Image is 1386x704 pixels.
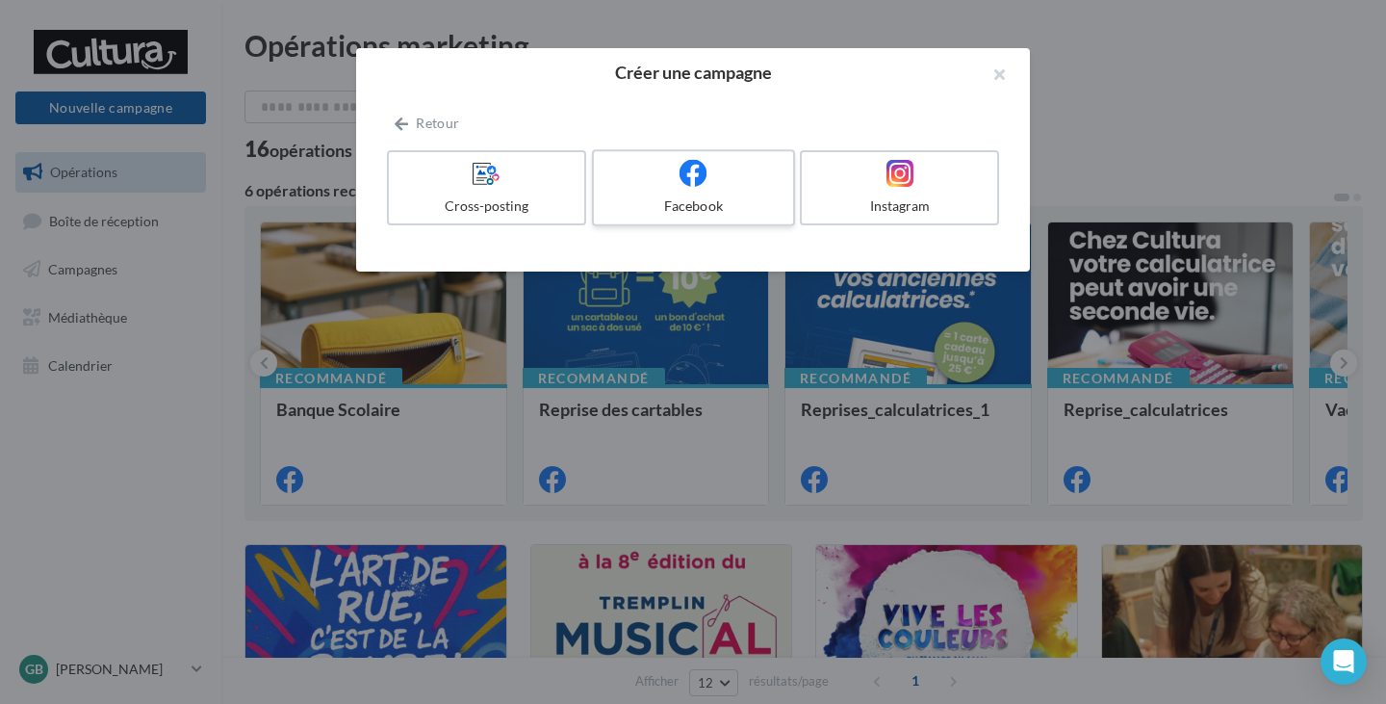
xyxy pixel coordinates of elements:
[1321,639,1367,685] div: Open Intercom Messenger
[387,64,999,81] h2: Créer une campagne
[602,196,784,216] div: Facebook
[387,112,467,135] button: Retour
[397,196,577,216] div: Cross-posting
[809,196,989,216] div: Instagram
